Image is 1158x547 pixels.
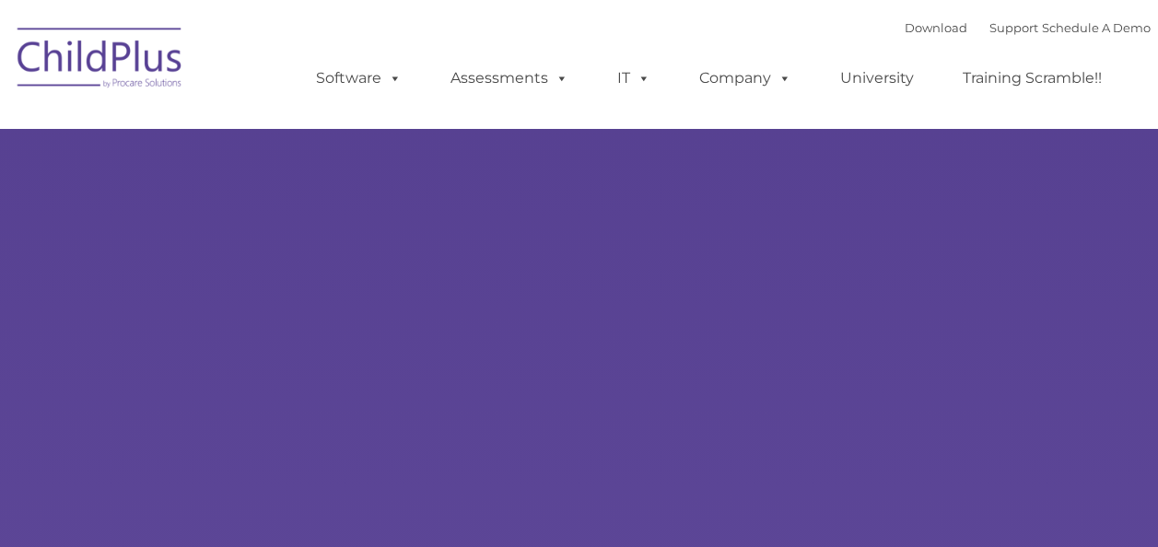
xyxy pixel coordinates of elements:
[681,60,810,97] a: Company
[905,20,967,35] a: Download
[905,20,1151,35] font: |
[944,60,1120,97] a: Training Scramble!!
[298,60,420,97] a: Software
[8,15,193,107] img: ChildPlus by Procare Solutions
[599,60,669,97] a: IT
[432,60,587,97] a: Assessments
[1042,20,1151,35] a: Schedule A Demo
[989,20,1038,35] a: Support
[822,60,932,97] a: University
